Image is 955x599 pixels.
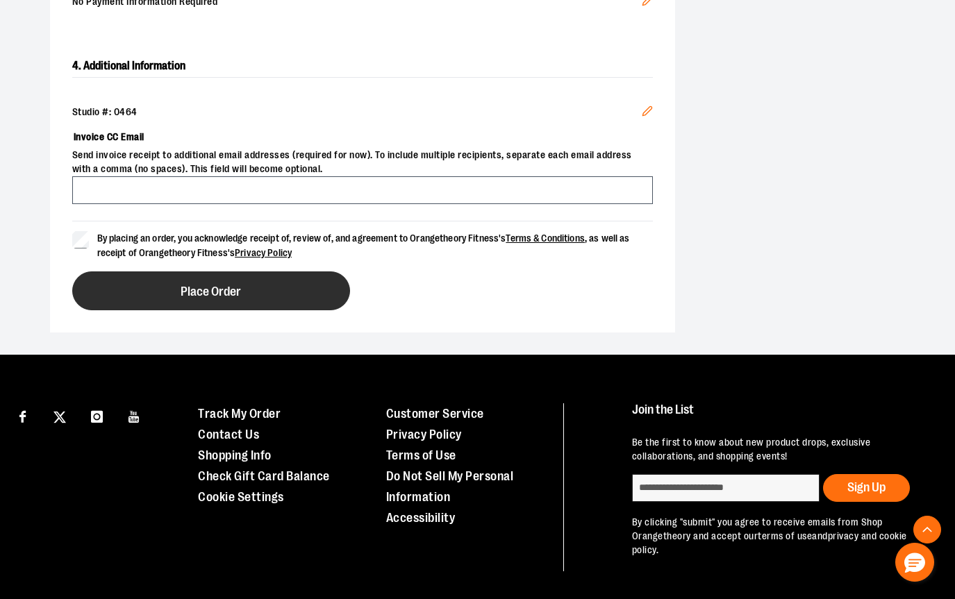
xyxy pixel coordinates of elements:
a: Accessibility [386,511,456,525]
button: Edit [631,94,664,132]
button: Hello, have a question? Let’s chat. [895,543,934,582]
a: Terms & Conditions [506,233,585,244]
img: Twitter [53,411,66,423]
a: Visit our X page [48,403,72,428]
input: enter email [632,474,820,502]
span: Sign Up [847,480,886,494]
input: By placing an order, you acknowledge receipt of, review of, and agreement to Orangetheory Fitness... [72,231,89,248]
a: Visit our Facebook page [10,403,35,428]
a: Visit our Instagram page [85,403,109,428]
button: Back To Top [913,516,941,543]
h4: Join the List [632,403,929,429]
a: Terms of Use [386,448,456,462]
a: Contact Us [198,428,259,441]
a: Cookie Settings [198,490,284,504]
a: privacy and cookie policy. [632,530,907,555]
a: Check Gift Card Balance [198,469,330,483]
span: Send invoice receipt to additional email addresses (required for now). To include multiple recipi... [72,149,653,176]
a: Do Not Sell My Personal Information [386,469,514,504]
button: Place Order [72,271,350,310]
span: Place Order [181,285,241,298]
label: Invoice CC Email [72,125,653,149]
a: Track My Order [198,407,281,421]
button: Sign Up [823,474,910,502]
div: Studio #: 0464 [72,106,653,119]
a: Visit our Youtube page [122,403,147,428]
p: Be the first to know about new product drops, exclusive collaborations, and shopping events! [632,436,929,464]
a: Shopping Info [198,448,272,462]
a: terms of use [758,530,812,541]
span: By placing an order, you acknowledge receipt of, review of, and agreement to Orangetheory Fitness... [97,233,630,258]
a: Customer Service [386,407,484,421]
a: Privacy Policy [235,247,292,258]
h2: 4. Additional Information [72,55,653,78]
p: By clicking "submit" you agree to receive emails from Shop Orangetheory and accept our and [632,516,929,557]
a: Privacy Policy [386,428,462,441]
